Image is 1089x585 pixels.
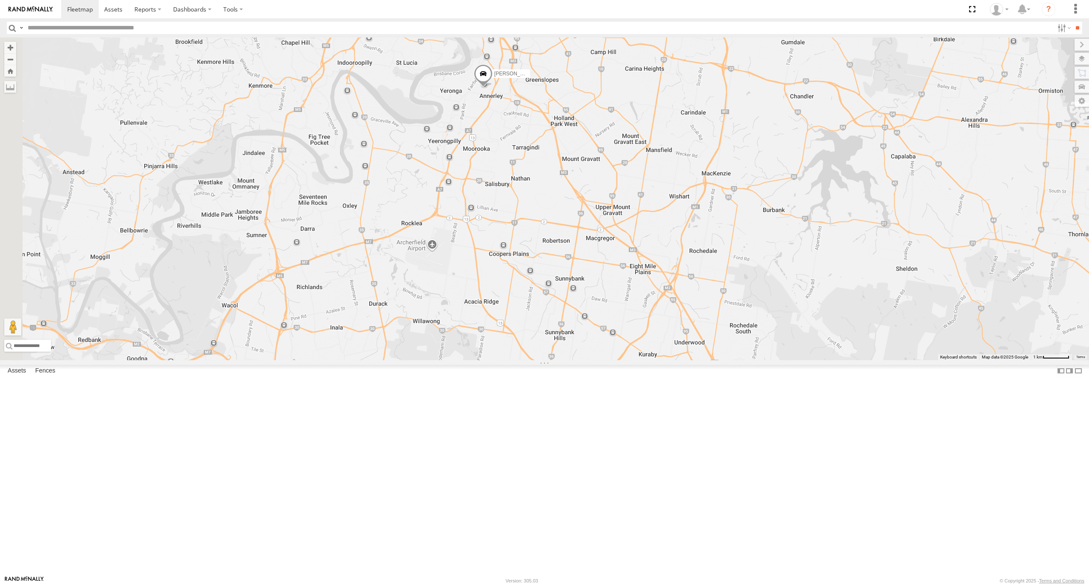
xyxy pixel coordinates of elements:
button: Zoom in [4,42,16,53]
div: Marco DiBenedetto [987,3,1012,16]
button: Zoom Home [4,65,16,77]
span: 1 km [1033,355,1043,359]
span: [PERSON_NAME] - 017IP4 [494,71,557,77]
button: Map scale: 1 km per 59 pixels [1031,354,1072,360]
span: Map data ©2025 Google [982,355,1028,359]
label: Fences [31,365,60,377]
label: Hide Summary Table [1074,365,1083,377]
div: Version: 305.03 [506,578,538,583]
button: Drag Pegman onto the map to open Street View [4,318,21,336]
i: ? [1042,3,1055,16]
a: Terms and Conditions [1039,578,1084,583]
button: Zoom out [4,53,16,65]
button: Keyboard shortcuts [940,354,977,360]
label: Dock Summary Table to the Right [1065,365,1074,377]
img: rand-logo.svg [9,6,53,12]
label: Search Filter Options [1054,22,1072,34]
label: Map Settings [1075,95,1089,107]
label: Assets [3,365,30,377]
a: Terms [1076,356,1085,359]
label: Dock Summary Table to the Left [1057,365,1065,377]
div: © Copyright 2025 - [1000,578,1084,583]
label: Search Query [18,22,25,34]
a: Visit our Website [5,576,44,585]
label: Measure [4,81,16,93]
